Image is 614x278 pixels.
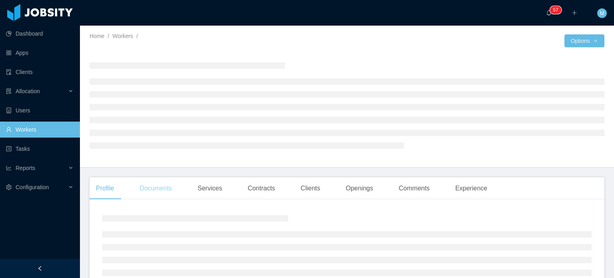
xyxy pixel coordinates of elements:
i: icon: plus [572,10,577,16]
a: Workers [112,33,133,39]
i: icon: setting [6,184,12,190]
div: Documents [133,177,178,200]
div: Profile [90,177,120,200]
a: icon: auditClients [6,64,74,80]
i: icon: bell [546,10,552,16]
a: icon: appstoreApps [6,45,74,61]
span: / [136,33,138,39]
sup: 57 [550,6,561,14]
div: Contracts [241,177,281,200]
p: 7 [556,6,558,14]
button: Optionsicon: down [564,34,604,47]
div: Comments [393,177,436,200]
a: icon: profileTasks [6,141,74,157]
p: 5 [553,6,556,14]
div: Services [191,177,228,200]
span: Configuration [16,184,49,190]
span: Reports [16,165,35,171]
div: Openings [339,177,380,200]
div: Clients [294,177,327,200]
span: M [600,8,604,18]
span: Allocation [16,88,40,94]
a: icon: robotUsers [6,102,74,118]
div: Experience [449,177,494,200]
span: / [108,33,109,39]
i: icon: solution [6,88,12,94]
a: Home [90,33,104,39]
i: icon: line-chart [6,165,12,171]
a: icon: userWorkers [6,122,74,138]
a: icon: pie-chartDashboard [6,26,74,42]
